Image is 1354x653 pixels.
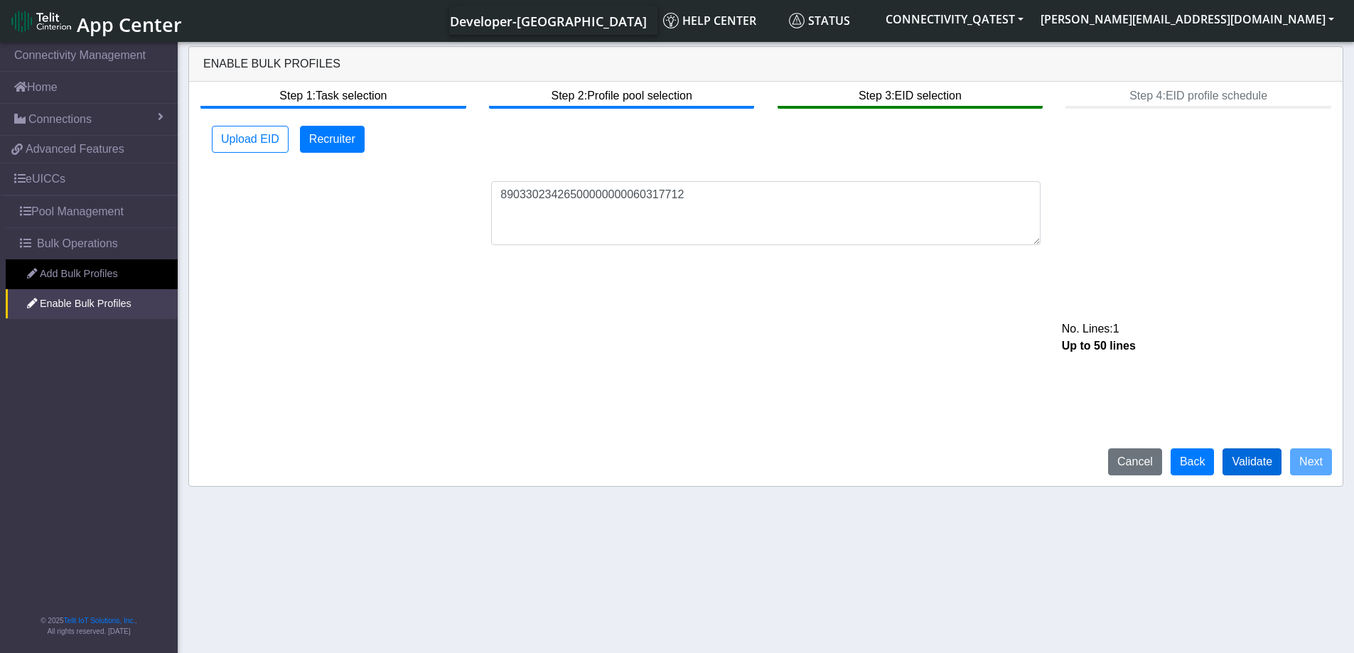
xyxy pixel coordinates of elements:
[877,6,1032,32] button: CONNECTIVITY_QATEST
[789,13,805,28] img: status.svg
[11,6,180,36] a: App Center
[6,196,178,227] a: Pool Management
[778,82,1043,109] btn: Step 3: EID selection
[300,126,365,153] button: Recruiter
[77,11,182,38] span: App Center
[212,126,289,153] button: Upload EID
[11,10,71,33] img: logo-telit-cinterion-gw-new.png
[1051,320,1336,338] div: No. Lines:
[189,47,1343,82] div: Enable Bulk Profiles
[1113,323,1119,335] span: 1
[1223,448,1282,475] button: Validate
[663,13,679,28] img: knowledge.svg
[450,13,647,30] span: Developer-[GEOGRAPHIC_DATA]
[6,259,178,289] a: Add Bulk Profiles
[1051,338,1336,355] div: Up to 50 lines
[28,111,92,128] span: Connections
[6,289,178,319] a: Enable Bulk Profiles
[1171,448,1215,475] button: Back
[1108,448,1162,475] button: Cancel
[26,141,124,158] span: Advanced Features
[6,228,178,259] a: Bulk Operations
[37,235,118,252] span: Bulk Operations
[489,82,754,109] btn: Step 2: Profile pool selection
[200,82,466,109] btn: Step 1: Task selection
[449,6,646,35] a: Your current platform instance
[657,6,783,35] a: Help center
[789,13,850,28] span: Status
[783,6,877,35] a: Status
[1290,448,1332,475] button: Next
[64,617,135,625] a: Telit IoT Solutions, Inc.
[1032,6,1343,32] button: [PERSON_NAME][EMAIL_ADDRESS][DOMAIN_NAME]
[663,13,756,28] span: Help center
